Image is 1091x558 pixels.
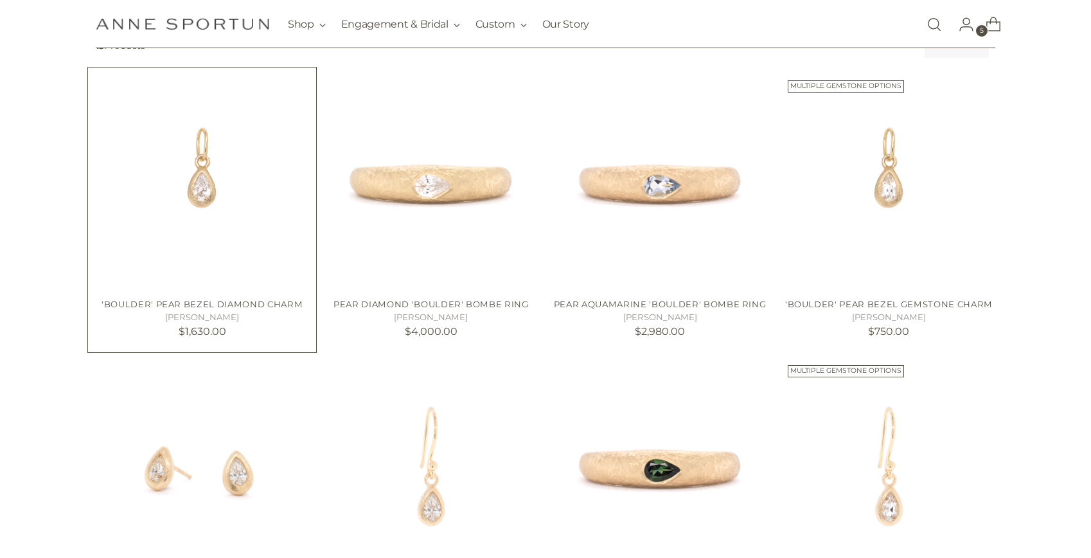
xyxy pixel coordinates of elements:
a: 'Boulder' Pear Bezel Gemstone Charm [783,75,995,288]
button: Shop [288,10,326,39]
a: Pear Diamond 'Boulder' Bombe Ring [333,299,529,309]
a: Open search modal [921,12,947,37]
h5: [PERSON_NAME] [324,311,537,324]
span: $2,980.00 [635,325,685,337]
button: Custom [475,10,527,39]
span: $1,630.00 [179,325,226,337]
span: $4,000.00 [405,325,457,337]
span: $750.00 [868,325,909,337]
a: 'Boulder' Pear Bezel Gemstone Charm [785,299,993,309]
a: Pear Aquamarine 'Boulder' Bombe Ring [554,299,767,309]
a: Pear Aquamarine 'Boulder' Bombe Ring [554,75,767,288]
a: 'Boulder' Pear Bezel Diamond Charm [102,299,303,309]
h5: [PERSON_NAME] [96,311,308,324]
a: Our Story [542,10,589,39]
span: 5 [976,25,988,37]
a: Anne Sportun Fine Jewellery [96,18,269,30]
a: Pear Diamond 'Boulder' Bombe Ring [324,75,537,288]
b: 15 [96,40,104,51]
a: Go to the account page [948,12,974,37]
h5: [PERSON_NAME] [783,311,995,324]
a: Open cart modal [975,12,1001,37]
button: Engagement & Bridal [341,10,460,39]
a: 'Boulder' Pear Bezel Diamond Charm [96,75,308,288]
h5: [PERSON_NAME] [554,311,767,324]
